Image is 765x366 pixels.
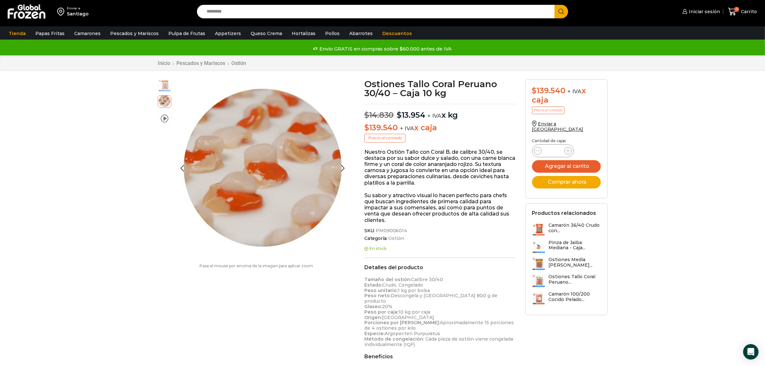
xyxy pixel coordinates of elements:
[364,123,369,132] span: $
[532,121,583,132] a: Enviar a [GEOGRAPHIC_DATA]
[739,8,757,15] span: Carrito
[364,134,405,142] p: Precio al contado
[532,291,601,305] a: Camarón 100/200 Cocido Pelado...
[158,60,247,66] nav: Breadcrumb
[212,27,244,40] a: Appetizers
[532,223,601,236] a: Camarón 36/40 Crudo con...
[364,304,382,309] strong: Glaseo:
[567,88,582,95] span: + IVA
[67,11,89,17] div: Santiago
[289,27,319,40] a: Hortalizas
[364,104,516,120] p: x kg
[549,223,601,233] h3: Camarón 36/40 Crudo con...
[364,110,394,120] bdi: 14.830
[364,246,516,251] p: En stock
[364,282,382,288] strong: Estado:
[364,110,369,120] span: $
[364,353,516,360] h2: Beneficios
[427,113,441,119] span: + IVA
[549,257,601,268] h3: Ostiones Media [PERSON_NAME]...
[743,344,759,360] div: Open Intercom Messenger
[532,106,565,114] p: Precio al contado
[379,27,415,40] a: Descuentos
[555,5,568,18] button: Search button
[734,7,739,12] span: 0
[364,79,516,97] h1: Ostiones Tallo Coral Peruano 30/40 – Caja 10 kg
[364,336,423,342] strong: Método de congelación
[547,146,559,155] input: Product quantity
[532,176,601,188] button: Comprar ahora
[158,60,171,66] a: Inicio
[364,277,411,282] strong: Tamaño del ostión:
[165,27,209,40] a: Pulpa de Frutas
[387,236,404,241] a: Ostión
[549,291,601,302] h3: Camarón 100/200 Cocido Pelado...
[726,4,759,19] a: 0 Carrito
[158,264,355,268] p: Pasa el mouse por encima de la imagen para aplicar zoom
[364,192,516,223] p: Su sabor y atractivo visual lo hacen perfecto para chefs que buscan ingredientes de primera calid...
[532,86,537,95] span: $
[364,277,516,347] p: Calibre 30/40 Crudo, Congelado 1 kg por bolsa Descongela y [GEOGRAPHIC_DATA] 800 g de producto 20...
[532,257,601,271] a: Ostiones Media [PERSON_NAME]...
[532,210,596,216] h2: Productos relacionados
[397,110,425,120] bdi: 13.954
[346,27,376,40] a: Abarrotes
[158,95,171,107] span: ostion tallo coral
[364,228,516,233] span: SKU:
[158,79,171,92] span: ostion coral 30:40
[32,27,68,40] a: Papas Fritas
[549,240,601,251] h3: Pinza de Jaiba Mediana - Caja...
[532,86,565,95] bdi: 139.540
[681,5,720,18] a: Iniciar sesión
[231,60,247,66] a: Ostión
[57,6,67,17] img: address-field-icon.svg
[364,293,391,298] strong: Peso neto:
[67,6,89,11] div: Enviar a
[364,309,398,315] strong: Peso por caja:
[397,110,402,120] span: $
[364,288,398,293] strong: Peso unitario:
[364,331,385,336] strong: Especie:
[107,27,162,40] a: Pescados y Mariscos
[247,27,285,40] a: Queso Crema
[364,123,398,132] bdi: 139.540
[71,27,104,40] a: Camarones
[5,27,29,40] a: Tienda
[532,139,601,143] p: Cantidad de cajas
[364,149,516,186] p: Nuestro Ostión Tallo con Coral B, de calibre 30/40, se destaca por su sabor dulce y salado, con u...
[532,240,601,254] a: Pinza de Jaiba Mediana - Caja...
[532,86,601,105] div: x caja
[364,236,516,241] span: Categoría:
[549,274,601,285] h3: Ostiones Tallo Coral Peruano...
[364,264,516,270] h2: Detalles del producto
[364,123,516,133] p: x caja
[364,320,440,325] strong: Porciones por [PERSON_NAME]:
[322,27,343,40] a: Pollos
[687,8,720,15] span: Iniciar sesión
[364,315,382,320] strong: Origen:
[400,125,414,132] span: + IVA
[176,60,226,66] a: Pescados y Mariscos
[532,160,601,173] button: Agregar al carrito
[532,274,601,288] a: Ostiones Tallo Coral Peruano...
[375,228,407,233] span: PM09006014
